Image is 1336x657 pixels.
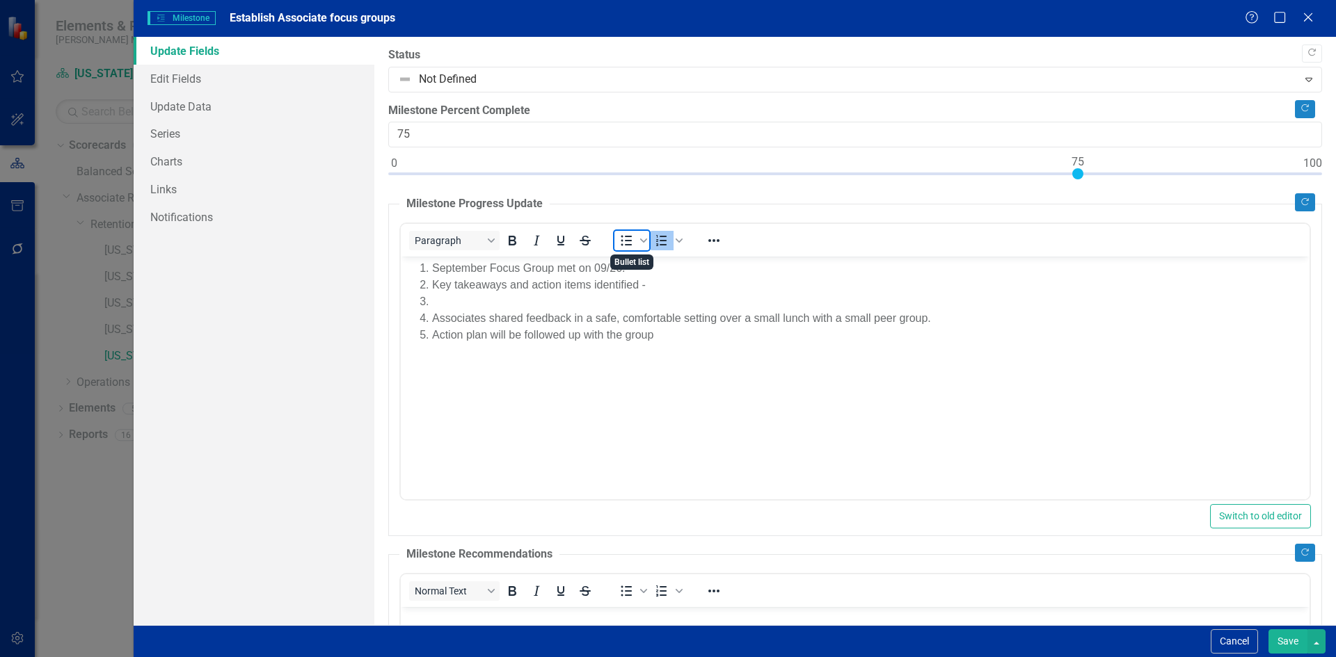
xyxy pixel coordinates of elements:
[573,231,597,250] button: Strikethrough
[409,581,500,601] button: Block Normal Text
[134,147,374,175] a: Charts
[230,11,395,24] span: Establish Associate focus groups
[415,585,483,597] span: Normal Text
[549,581,573,601] button: Underline
[409,231,500,250] button: Block Paragraph
[1211,629,1258,654] button: Cancel
[573,581,597,601] button: Strikethrough
[134,65,374,92] a: Edit Fields
[614,581,649,601] div: Bullet list
[614,231,649,250] div: Bullet list
[134,175,374,203] a: Links
[388,47,1322,63] label: Status
[500,231,524,250] button: Bold
[650,231,685,250] div: Numbered list
[702,231,726,250] button: Reveal or hide additional toolbar items
[134,203,374,231] a: Notifications
[525,581,548,601] button: Italic
[415,235,483,246] span: Paragraph
[1269,629,1307,654] button: Save
[134,37,374,65] a: Update Fields
[388,103,1322,119] label: Milestone Percent Complete
[525,231,548,250] button: Italic
[401,257,1310,499] iframe: Rich Text Area
[650,581,685,601] div: Numbered list
[148,11,216,25] span: Milestone
[134,120,374,147] a: Series
[399,546,559,562] legend: Milestone Recommendations
[500,581,524,601] button: Bold
[1210,504,1311,528] button: Switch to old editor
[549,231,573,250] button: Underline
[399,196,550,212] legend: Milestone Progress Update
[702,581,726,601] button: Reveal or hide additional toolbar items
[134,92,374,120] a: Update Data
